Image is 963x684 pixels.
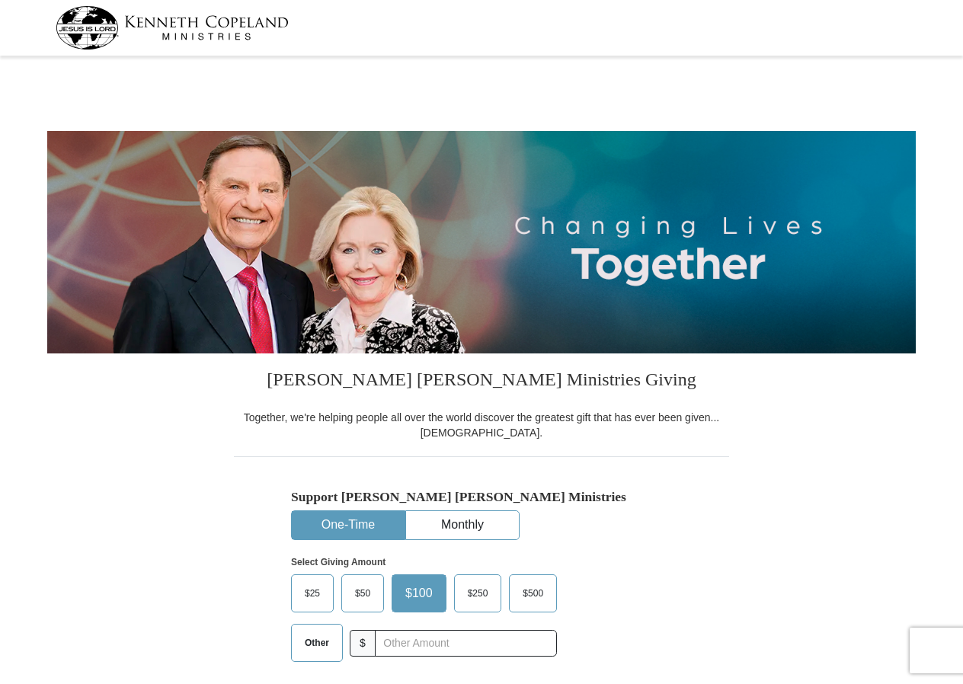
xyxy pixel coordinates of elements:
span: $ [350,630,376,657]
strong: Select Giving Amount [291,557,386,567]
img: kcm-header-logo.svg [56,6,289,50]
span: $25 [297,582,328,605]
span: $50 [347,582,378,605]
span: $250 [460,582,496,605]
span: $100 [398,582,440,605]
span: $500 [515,582,551,605]
button: One-Time [292,511,405,539]
input: Other Amount [375,630,557,657]
span: Other [297,631,337,654]
div: Together, we're helping people all over the world discover the greatest gift that has ever been g... [234,410,729,440]
button: Monthly [406,511,519,539]
h5: Support [PERSON_NAME] [PERSON_NAME] Ministries [291,489,672,505]
h3: [PERSON_NAME] [PERSON_NAME] Ministries Giving [234,353,729,410]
